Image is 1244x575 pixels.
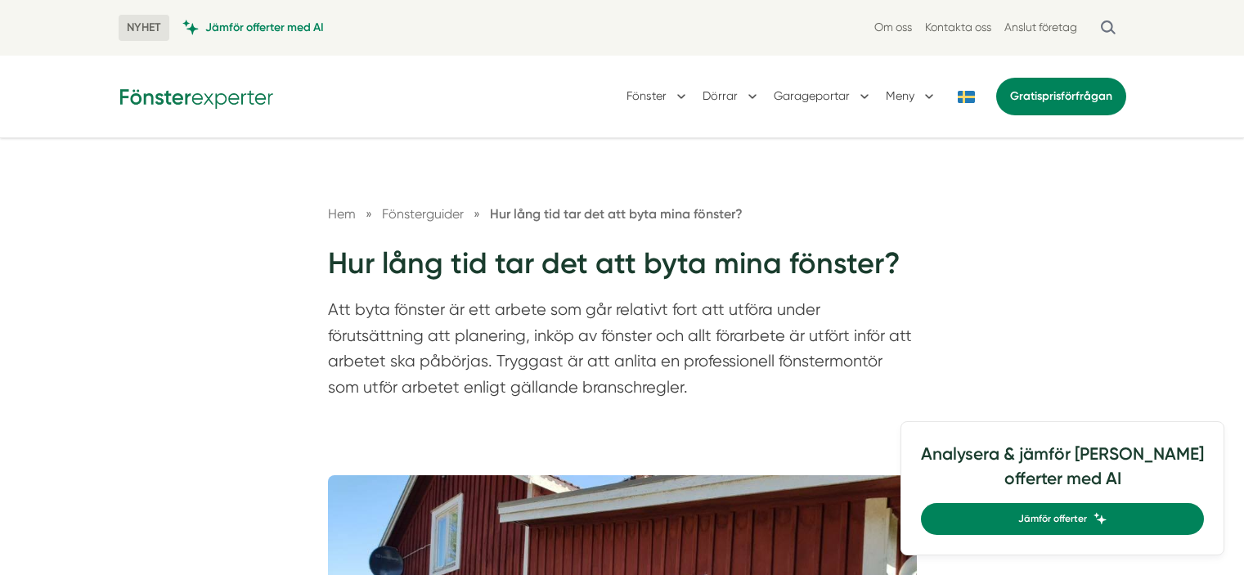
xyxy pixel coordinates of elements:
[382,206,464,222] span: Fönsterguider
[626,75,689,118] button: Fönster
[1004,20,1077,35] a: Anslut företag
[996,78,1126,115] a: Gratisprisförfrågan
[921,503,1204,535] a: Jämför offerter
[925,20,991,35] a: Kontakta oss
[328,206,356,222] a: Hem
[382,206,467,222] a: Fönsterguider
[328,244,917,297] h1: Hur lång tid tar det att byta mina fönster?
[328,204,917,224] nav: Breadcrumb
[119,15,169,41] span: NYHET
[921,442,1204,503] h4: Analysera & jämför [PERSON_NAME] offerter med AI
[474,204,480,224] span: »
[119,83,274,109] img: Fönsterexperter Logotyp
[182,20,324,35] a: Jämför offerter med AI
[774,75,873,118] button: Garageportar
[1010,89,1042,103] span: Gratis
[328,297,917,408] p: Att byta fönster är ett arbete som går relativt fort att utföra under förutsättning att planering...
[1018,511,1087,527] span: Jämför offerter
[205,20,324,35] span: Jämför offerter med AI
[874,20,912,35] a: Om oss
[886,75,937,118] button: Meny
[703,75,761,118] button: Dörrar
[366,204,372,224] span: »
[490,206,743,222] a: Hur lång tid tar det att byta mina fönster?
